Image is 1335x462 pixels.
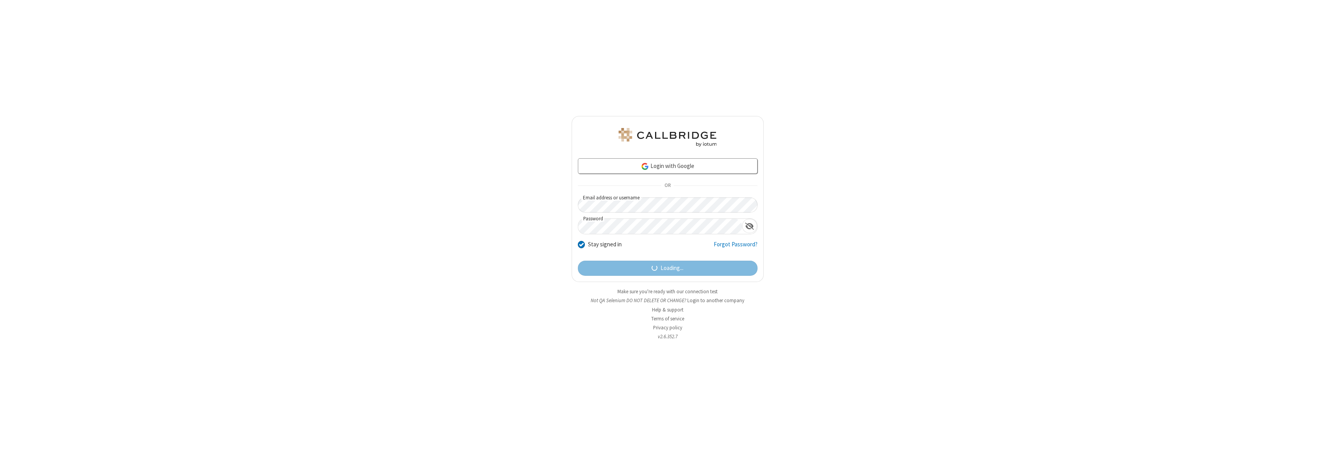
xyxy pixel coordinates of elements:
[687,297,744,304] button: Login to another company
[742,219,757,233] div: Show password
[617,128,718,147] img: QA Selenium DO NOT DELETE OR CHANGE
[578,158,758,174] a: Login with Google
[653,324,682,331] a: Privacy policy
[661,180,674,191] span: OR
[641,162,649,171] img: google-icon.png
[572,297,764,304] li: Not QA Selenium DO NOT DELETE OR CHANGE?
[578,261,758,276] button: Loading...
[661,264,683,273] span: Loading...
[578,197,758,213] input: Email address or username
[714,240,758,255] a: Forgot Password?
[572,333,764,340] li: v2.6.352.7
[588,240,622,249] label: Stay signed in
[652,306,683,313] a: Help & support
[578,219,742,234] input: Password
[617,288,718,295] a: Make sure you're ready with our connection test
[651,315,684,322] a: Terms of service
